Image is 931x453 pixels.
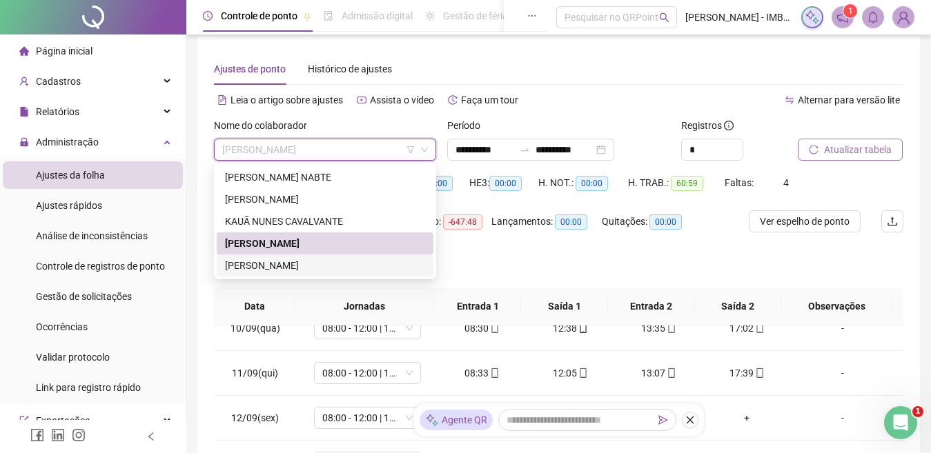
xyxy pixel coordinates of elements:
div: - [802,321,883,336]
label: Período [447,118,489,133]
span: instagram [72,428,86,442]
div: - [802,410,883,425]
span: Faça um tour [461,94,518,105]
span: Gestão de solicitações [36,291,132,302]
span: Faltas: [725,177,756,188]
div: 13:07 [626,365,692,381]
th: Saída 2 [695,288,782,325]
span: mobile [577,323,588,333]
span: home [19,46,29,56]
span: Validar protocolo [36,352,110,363]
span: Assista o vídeo [370,94,434,105]
span: Ajustes rápidos [36,200,102,211]
span: mobile [489,368,500,378]
span: down [420,145,429,154]
th: Observações [781,288,892,325]
span: 1 [912,406,923,417]
span: MARCOS FERREIRA PEREIRA [222,139,428,160]
span: file-text [217,95,227,105]
span: bell [867,11,879,23]
span: Administração [36,137,99,148]
span: 00:00 [576,176,608,191]
span: filter [406,145,415,154]
iframe: Intercom live chat [884,406,917,439]
span: Alternar para versão lite [798,94,900,105]
span: upload [887,216,898,227]
span: left [146,432,156,441]
span: Análise de inconsistências [36,230,148,241]
span: 60:59 [671,176,703,191]
span: 08:00 - 12:00 | 13:00 - 18:00 [322,363,413,383]
span: 00:00 [555,214,587,230]
span: Cadastros [36,76,81,87]
span: sun [425,11,435,21]
span: file-done [324,11,333,21]
span: pushpin [303,12,311,21]
span: Atualizar tabela [824,142,892,157]
div: 17:02 [714,321,781,336]
span: Observações [792,299,881,314]
img: sparkle-icon.fc2bf0ac1784a2077858766a79e2daf3.svg [805,10,820,25]
div: 12:38 [538,321,604,336]
span: reload [809,145,819,154]
span: close [685,415,695,425]
img: 84701 [893,7,914,28]
sup: 1 [843,4,857,18]
span: Exportações [36,415,90,426]
span: Relatórios [36,106,79,117]
div: [PERSON_NAME] [225,258,425,273]
span: swap-right [519,144,530,155]
div: BRUNO SANTOS NABTE [217,166,433,188]
span: mobile [754,323,765,333]
span: history [448,95,458,105]
span: [PERSON_NAME] - IMBAFER MULTI SERVICOS LTDA [685,10,793,25]
span: clock-circle [203,11,213,21]
div: FELIPE NEVES PEREIRA [217,188,433,210]
span: Leia o artigo sobre ajustes [231,94,343,105]
div: [PERSON_NAME] [225,192,425,207]
span: file [19,107,29,117]
div: Quitações: [602,214,698,230]
span: mobile [665,368,676,378]
div: 08:33 [449,365,516,381]
span: facebook [30,428,44,442]
span: 00:00 [649,214,682,230]
div: 13:35 [626,321,692,336]
span: send [658,415,668,425]
span: Página inicial [36,46,92,57]
span: 12/09(sex) [231,412,279,423]
th: Data [214,288,295,325]
th: Saída 1 [521,288,608,325]
span: Controle de ponto [221,10,297,21]
span: user-add [19,77,29,86]
span: ellipsis [527,11,537,21]
span: mobile [489,323,500,333]
span: Ocorrências [36,321,88,332]
span: to [519,144,530,155]
span: Ajustes da folha [36,170,105,181]
th: Entrada 2 [608,288,695,325]
span: 08:00 - 12:00 | 13:00 - 17:00 [322,407,413,428]
div: + [714,410,781,425]
span: 11/09(qui) [232,368,278,379]
img: sparkle-icon.fc2bf0ac1784a2077858766a79e2daf3.svg [425,413,439,427]
span: export [19,416,29,425]
div: Agente QR [420,410,493,430]
div: Lançamentos: [491,214,602,230]
div: 17:39 [714,365,781,381]
span: 08:00 - 12:00 | 13:00 - 18:00 [322,318,413,339]
span: 00:00 [489,176,522,191]
span: swap [785,95,794,105]
div: HE 3: [469,175,538,191]
span: Gestão de férias [443,10,513,21]
span: Ajustes de ponto [214,63,286,74]
span: 10/09(qua) [231,323,280,334]
span: -647:48 [443,214,482,230]
div: 08:30 [449,321,516,336]
th: Entrada 1 [434,288,521,325]
span: mobile [754,368,765,378]
span: linkedin [51,428,65,442]
button: Atualizar tabela [798,139,903,161]
button: Ver espelho de ponto [749,210,861,232]
span: Admissão digital [342,10,413,21]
